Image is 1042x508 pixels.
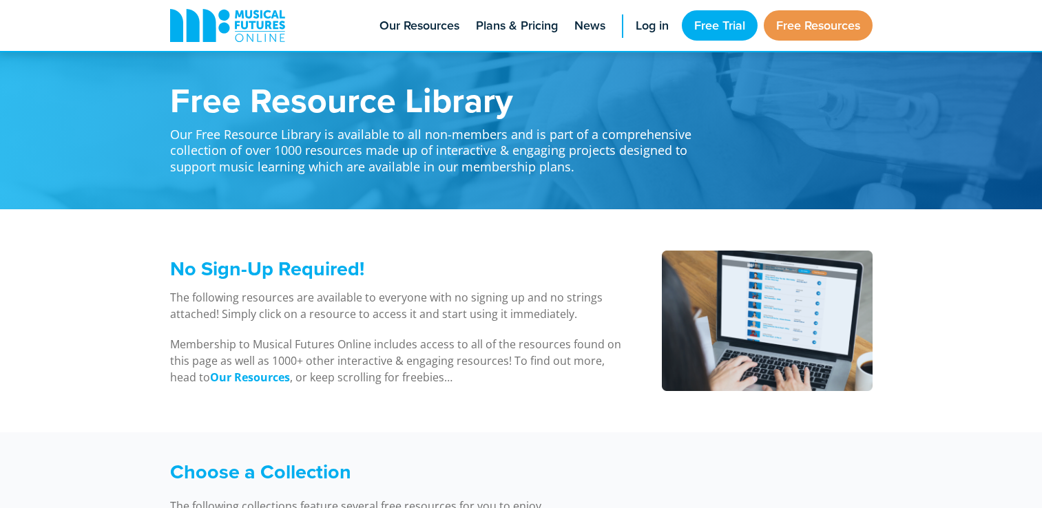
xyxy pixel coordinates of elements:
[636,17,669,35] span: Log in
[574,17,605,35] span: News
[170,254,364,283] span: No Sign-Up Required!
[210,370,290,385] a: Our Resources
[170,83,707,117] h1: Free Resource Library
[379,17,459,35] span: Our Resources
[764,10,873,41] a: Free Resources
[170,460,707,484] h3: Choose a Collection
[210,370,290,385] strong: Our Resources
[170,336,627,385] p: Membership to Musical Futures Online includes access to all of the resources found on this page a...
[476,17,558,35] span: Plans & Pricing
[170,117,707,175] p: Our Free Resource Library is available to all non-members and is part of a comprehensive collecti...
[170,289,627,322] p: The following resources are available to everyone with no signing up and no strings attached! Sim...
[682,10,758,41] a: Free Trial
